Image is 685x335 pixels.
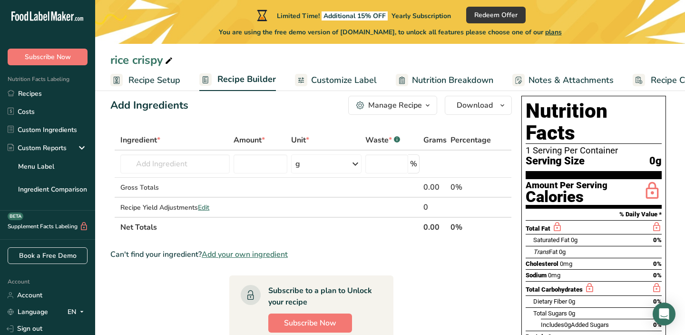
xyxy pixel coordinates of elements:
th: 0% [449,217,493,237]
div: 0 [423,202,447,213]
div: Can't find your ingredient? [110,249,512,260]
span: Notes & Attachments [528,74,614,87]
input: Add Ingredient [120,154,230,173]
button: Download [445,96,512,115]
span: 0% [653,236,662,244]
div: Subscribe to a plan to Unlock your recipe [268,285,374,308]
div: 0.00 [423,182,447,193]
button: Subscribe Now [268,314,352,333]
a: Book a Free Demo [8,247,88,264]
button: Subscribe Now [8,49,88,65]
div: Add Ingredients [110,98,188,113]
a: Customize Label [295,70,377,91]
span: Subscribe Now [284,317,336,329]
div: Manage Recipe [368,100,422,111]
span: 0g [571,236,577,244]
span: 0g [649,155,662,167]
span: Amount [234,134,265,146]
div: Limited Time! [255,10,451,21]
div: EN [68,306,88,318]
span: Serving Size [526,155,585,167]
div: Gross Totals [120,183,230,193]
span: Fat [533,248,558,255]
a: Recipe Builder [199,69,276,91]
div: Calories [526,190,607,204]
span: Nutrition Breakdown [412,74,493,87]
span: 0g [564,321,571,328]
span: Grams [423,134,447,146]
span: 0% [653,272,662,279]
th: Net Totals [118,217,421,237]
span: Percentage [450,134,491,146]
span: Subscribe Now [25,52,71,62]
span: 0% [653,298,662,305]
span: Cholesterol [526,260,558,267]
a: Recipe Setup [110,70,180,91]
div: Custom Reports [8,143,67,153]
th: 0.00 [421,217,449,237]
span: You are using the free demo version of [DOMAIN_NAME], to unlock all features please choose one of... [219,27,562,37]
div: 0% [450,182,491,193]
span: plans [545,28,562,37]
section: % Daily Value * [526,209,662,220]
a: Language [8,304,48,320]
span: Recipe Builder [217,73,276,86]
a: Nutrition Breakdown [396,70,493,91]
div: rice crispy [110,51,175,69]
div: g [295,158,300,170]
span: Recipe Setup [128,74,180,87]
span: Includes Added Sugars [541,321,609,328]
span: Redeem Offer [474,10,518,20]
a: Notes & Attachments [512,70,614,91]
span: Additional 15% OFF [322,11,388,20]
div: 1 Serving Per Container [526,146,662,155]
span: 0% [653,260,662,267]
button: Redeem Offer [466,7,526,23]
i: Trans [533,248,549,255]
span: Dietary Fiber [533,298,567,305]
span: Total Fat [526,225,550,232]
span: Saturated Fat [533,236,569,244]
button: Manage Recipe [348,96,437,115]
div: BETA [8,213,23,220]
div: Amount Per Serving [526,181,607,190]
span: 0g [559,248,566,255]
div: Recipe Yield Adjustments [120,203,230,213]
span: Total Sugars [533,310,567,317]
span: Edit [198,203,209,212]
span: 0mg [548,272,560,279]
span: 0mg [560,260,572,267]
span: Ingredient [120,134,160,146]
span: 0g [568,298,575,305]
span: Unit [291,134,309,146]
span: Sodium [526,272,547,279]
span: Add your own ingredient [202,249,288,260]
span: Total Carbohydrates [526,286,583,293]
span: 0g [568,310,575,317]
h1: Nutrition Facts [526,100,662,144]
div: Waste [365,134,400,146]
span: Download [457,100,493,111]
span: Customize Label [311,74,377,87]
span: Yearly Subscription [391,11,451,20]
div: Open Intercom Messenger [653,303,675,325]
